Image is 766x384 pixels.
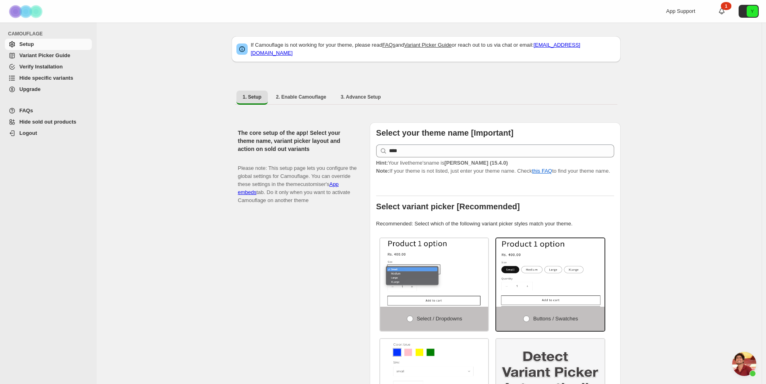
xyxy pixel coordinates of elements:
span: Avatar with initials Y [747,6,758,17]
span: 3. Advance Setup [341,94,381,100]
img: Select / Dropdowns [380,238,489,307]
a: Variant Picker Guide [5,50,92,61]
span: FAQs [19,107,33,114]
a: Open chat [732,352,756,376]
a: Hide specific variants [5,72,92,84]
a: Hide sold out products [5,116,92,128]
span: Verify Installation [19,64,63,70]
span: Buttons / Swatches [533,316,578,322]
span: Hide sold out products [19,119,77,125]
p: If your theme is not listed, just enter your theme name. Check to find your theme name. [376,159,614,175]
p: If Camouflage is not working for your theme, please read and or reach out to us via chat or email: [251,41,616,57]
strong: Hint: [376,160,388,166]
span: 1. Setup [243,94,262,100]
span: Your live theme's name is [376,160,508,166]
span: Upgrade [19,86,41,92]
a: Setup [5,39,92,50]
span: Setup [19,41,34,47]
span: Select / Dropdowns [417,316,462,322]
text: Y [751,9,754,14]
span: Hide specific variants [19,75,73,81]
span: Logout [19,130,37,136]
span: CAMOUFLAGE [8,31,93,37]
p: Please note: This setup page lets you configure the global settings for Camouflage. You can overr... [238,156,357,204]
a: Verify Installation [5,61,92,72]
a: Upgrade [5,84,92,95]
a: FAQs [5,105,92,116]
span: App Support [666,8,695,14]
a: Logout [5,128,92,139]
a: this FAQ [532,168,552,174]
p: Recommended: Select which of the following variant picker styles match your theme. [376,220,614,228]
span: 2. Enable Camouflage [276,94,326,100]
button: Avatar with initials Y [739,5,759,18]
strong: Note: [376,168,389,174]
img: Camouflage [6,0,47,23]
div: 1 [721,2,731,10]
b: Select your theme name [Important] [376,128,513,137]
a: FAQs [382,42,395,48]
a: 1 [718,7,726,15]
span: Variant Picker Guide [19,52,70,58]
strong: [PERSON_NAME] (15.4.0) [444,160,508,166]
img: Buttons / Swatches [496,238,605,307]
a: Variant Picker Guide [404,42,451,48]
h2: The core setup of the app! Select your theme name, variant picker layout and action on sold out v... [238,129,357,153]
b: Select variant picker [Recommended] [376,202,520,211]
